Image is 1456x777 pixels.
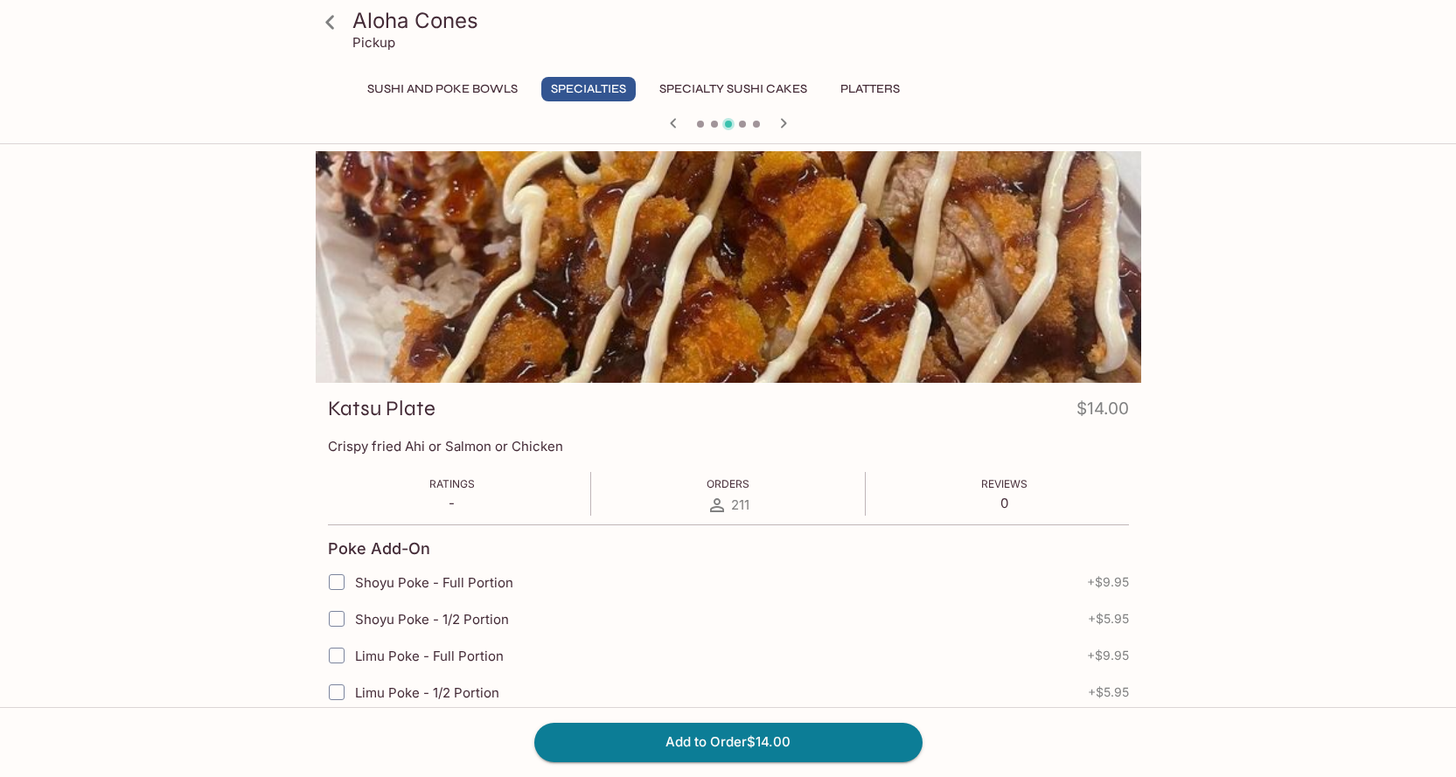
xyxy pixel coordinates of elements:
[831,77,909,101] button: Platters
[429,495,475,511] p: -
[429,477,475,490] span: Ratings
[1088,612,1129,626] span: + $5.95
[316,151,1141,383] div: Katsu Plate
[352,34,395,51] p: Pickup
[1088,685,1129,699] span: + $5.95
[328,438,1129,454] p: Crispy fried Ahi or Salmon or Chicken
[328,395,435,422] h3: Katsu Plate
[355,611,509,628] span: Shoyu Poke - 1/2 Portion
[650,77,817,101] button: Specialty Sushi Cakes
[1087,575,1129,589] span: + $9.95
[981,495,1028,511] p: 0
[981,477,1028,490] span: Reviews
[541,77,636,101] button: Specialties
[1076,395,1129,429] h4: $14.00
[355,684,499,701] span: Limu Poke - 1/2 Portion
[731,496,749,513] span: 211
[355,574,513,591] span: Shoyu Poke - Full Portion
[534,723,923,761] button: Add to Order$14.00
[358,77,527,101] button: Sushi and Poke Bowls
[1087,649,1129,663] span: + $9.95
[328,539,430,558] h4: Poke Add-On
[707,477,749,490] span: Orders
[355,648,504,664] span: Limu Poke - Full Portion
[352,7,1134,34] h3: Aloha Cones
